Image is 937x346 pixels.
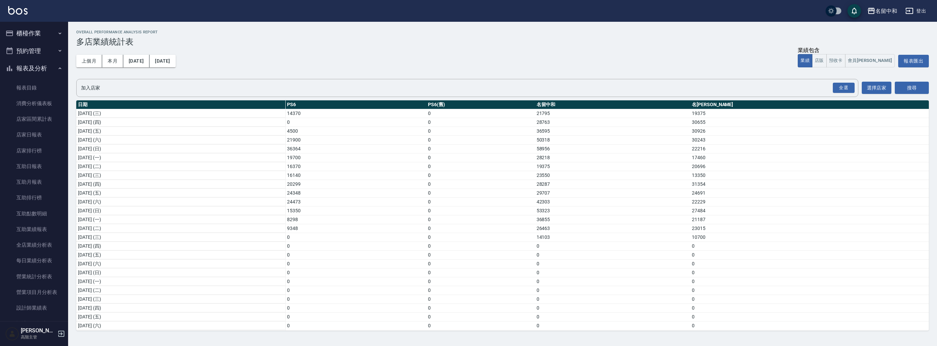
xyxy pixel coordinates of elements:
a: 店家排行榜 [3,143,65,159]
td: [DATE] (二) [76,224,285,233]
td: 30655 [690,118,929,127]
td: [DATE] (三) [76,171,285,180]
td: [DATE] (五) [76,188,285,197]
td: 8298 [285,215,426,224]
td: 0 [426,171,535,180]
td: 23015 [690,224,929,233]
button: Open [831,81,856,95]
a: 營業統計分析表 [3,269,65,284]
td: 0 [690,312,929,321]
a: 消費分析儀表板 [3,96,65,111]
img: Logo [8,6,28,15]
td: 0 [426,259,535,268]
th: PS6 [285,100,426,109]
div: 業績包含 [798,47,895,54]
td: 0 [426,286,535,295]
td: [DATE] (日) [76,330,285,339]
td: 0 [285,330,426,339]
td: 0 [535,250,690,259]
td: 10700 [690,233,929,242]
td: 0 [426,242,535,250]
h3: 多店業績統計表 [76,37,929,47]
td: 0 [690,286,929,295]
td: 16370 [285,162,426,171]
td: 23550 [535,171,690,180]
td: 0 [535,312,690,321]
td: 0 [285,303,426,312]
td: 30926 [690,127,929,135]
td: 0 [535,295,690,303]
td: [DATE] (六) [76,259,285,268]
td: [DATE] (四) [76,180,285,188]
td: 0 [285,312,426,321]
td: [DATE] (四) [76,118,285,127]
td: 0 [426,250,535,259]
td: [DATE] (四) [76,242,285,250]
td: 26463 [535,224,690,233]
td: 28218 [535,153,690,162]
td: 58956 [535,144,690,153]
td: 0 [690,295,929,303]
div: 名留中和 [875,7,897,15]
td: 19700 [285,153,426,162]
h2: Overall Performance Analysis Report [76,30,929,34]
td: [DATE] (六) [76,135,285,144]
td: [DATE] (日) [76,144,285,153]
td: 0 [285,286,426,295]
td: 0 [285,259,426,268]
td: 0 [426,109,535,118]
th: 日期 [76,100,285,109]
td: [DATE] (三) [76,295,285,303]
button: [DATE] [123,55,149,67]
h5: [PERSON_NAME] [21,327,55,334]
td: 0 [426,206,535,215]
td: 0 [426,330,535,339]
td: 24691 [690,188,929,197]
td: [DATE] (二) [76,162,285,171]
a: 設計師日報表 [3,316,65,331]
td: 0 [285,277,426,286]
p: 高階主管 [21,334,55,340]
button: save [847,4,861,18]
input: 店家名稱 [79,82,845,94]
td: 16140 [285,171,426,180]
a: 報表匯出 [898,57,929,64]
td: 0 [426,277,535,286]
td: 13350 [690,171,929,180]
td: 0 [535,268,690,277]
a: 報表目錄 [3,80,65,96]
td: 0 [285,233,426,242]
a: 每日業績分析表 [3,253,65,268]
td: 14103 [535,233,690,242]
button: 報表匯出 [898,55,929,67]
button: 預收卡 [826,54,845,67]
a: 店家區間累計表 [3,111,65,127]
td: 0 [426,197,535,206]
td: [DATE] (一) [76,215,285,224]
button: 店販 [812,54,827,67]
td: 42303 [535,197,690,206]
td: 9348 [285,224,426,233]
td: 0 [690,250,929,259]
td: 0 [426,312,535,321]
td: 0 [535,286,690,295]
td: 29707 [535,188,690,197]
td: [DATE] (五) [76,127,285,135]
td: 19375 [535,162,690,171]
a: 互助業績報表 [3,221,65,237]
td: 24348 [285,188,426,197]
td: 17460 [690,153,929,162]
td: 36855 [535,215,690,224]
td: 0 [426,162,535,171]
td: [DATE] (一) [76,153,285,162]
div: 全選 [833,83,855,93]
td: 0 [690,321,929,330]
td: 0 [285,250,426,259]
td: 0 [285,242,426,250]
td: 14370 [285,109,426,118]
button: 名留中和 [864,4,900,18]
a: 設計師業績表 [3,300,65,316]
td: 21795 [535,109,690,118]
a: 互助排行榜 [3,190,65,205]
td: 36595 [535,127,690,135]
